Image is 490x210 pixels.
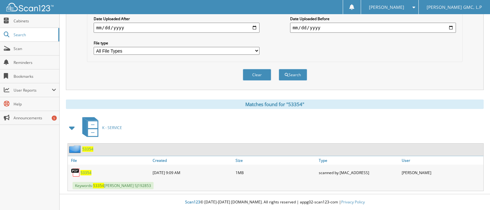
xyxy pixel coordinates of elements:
img: scan123-logo-white.svg [6,3,54,11]
a: Size [234,156,317,165]
a: Created [151,156,234,165]
span: User Reports [14,88,52,93]
a: 53354 [80,170,91,175]
img: PDF.png [71,168,80,177]
span: [PERSON_NAME] [369,5,404,9]
span: Help [14,101,56,107]
span: Scan123 [185,199,200,205]
div: scanned by [MAC_ADDRESS] [317,166,400,179]
span: 53354 [93,183,104,188]
img: folder2.png [69,145,82,153]
span: Search [14,32,55,37]
a: Type [317,156,400,165]
button: Clear [243,69,271,81]
a: Privacy Policy [341,199,365,205]
span: Reminders [14,60,56,65]
span: [PERSON_NAME] GMC, L.P [427,5,482,9]
iframe: Chat Widget [458,180,490,210]
div: 5 [52,116,57,121]
label: File type [94,40,260,46]
div: © [DATE]-[DATE] [DOMAIN_NAME]. All rights reserved | appg02-scan123-com | [60,195,490,210]
div: [DATE] 9:09 AM [151,166,234,179]
span: Scan [14,46,56,51]
div: 1MB [234,166,317,179]
span: Keywords: [PERSON_NAME] SJ192853 [73,182,154,189]
a: File [68,156,151,165]
span: K - SERVICE [102,125,122,130]
span: Bookmarks [14,74,56,79]
div: Matches found for "53354" [66,99,484,109]
input: end [290,23,456,33]
div: [PERSON_NAME] [400,166,483,179]
label: Date Uploaded After [94,16,260,21]
button: Search [279,69,307,81]
span: Cabinets [14,18,56,24]
a: K - SERVICE [79,115,122,140]
input: start [94,23,260,33]
label: Date Uploaded Before [290,16,456,21]
span: Announcements [14,115,56,121]
a: 53354 [82,146,93,152]
a: User [400,156,483,165]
